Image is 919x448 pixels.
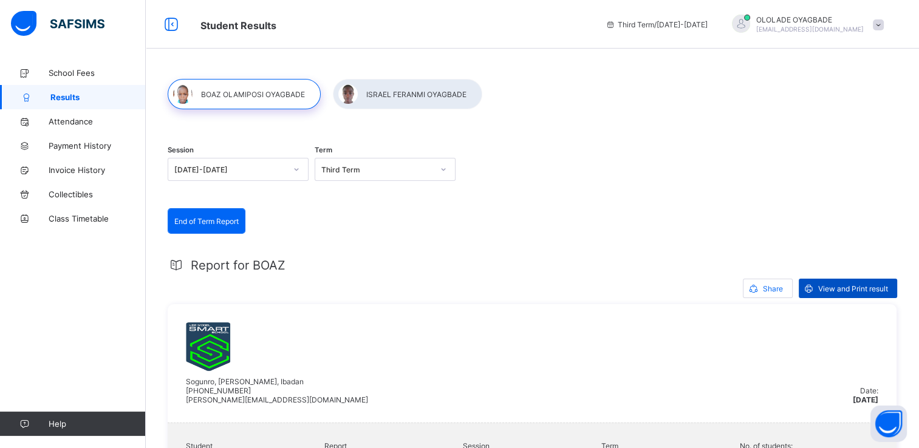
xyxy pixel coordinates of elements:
[870,406,907,442] button: Open asap
[174,165,286,174] div: [DATE]-[DATE]
[756,25,864,33] span: [EMAIL_ADDRESS][DOMAIN_NAME]
[818,284,888,293] span: View and Print result
[49,141,146,151] span: Payment History
[321,165,433,174] div: Third Term
[49,165,146,175] span: Invoice History
[763,284,783,293] span: Share
[168,146,194,154] span: Session
[606,20,708,29] span: session/term information
[315,146,332,154] span: Term
[860,386,878,395] span: Date:
[853,395,878,404] span: [DATE]
[49,68,146,78] span: School Fees
[191,258,285,273] span: Report for BOAZ
[200,19,276,32] span: Student Results
[11,11,104,36] img: safsims
[49,189,146,199] span: Collectibles
[720,15,890,35] div: OLOLADEOYAGBADE
[49,214,146,223] span: Class Timetable
[756,15,864,24] span: OLOLADE OYAGBADE
[174,217,239,226] span: End of Term Report
[50,92,146,102] span: Results
[49,117,146,126] span: Attendance
[186,322,230,371] img: umssoyo.png
[49,419,145,429] span: Help
[186,377,368,404] span: Sogunro, [PERSON_NAME], Ibadan [PHONE_NUMBER] [PERSON_NAME][EMAIL_ADDRESS][DOMAIN_NAME]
